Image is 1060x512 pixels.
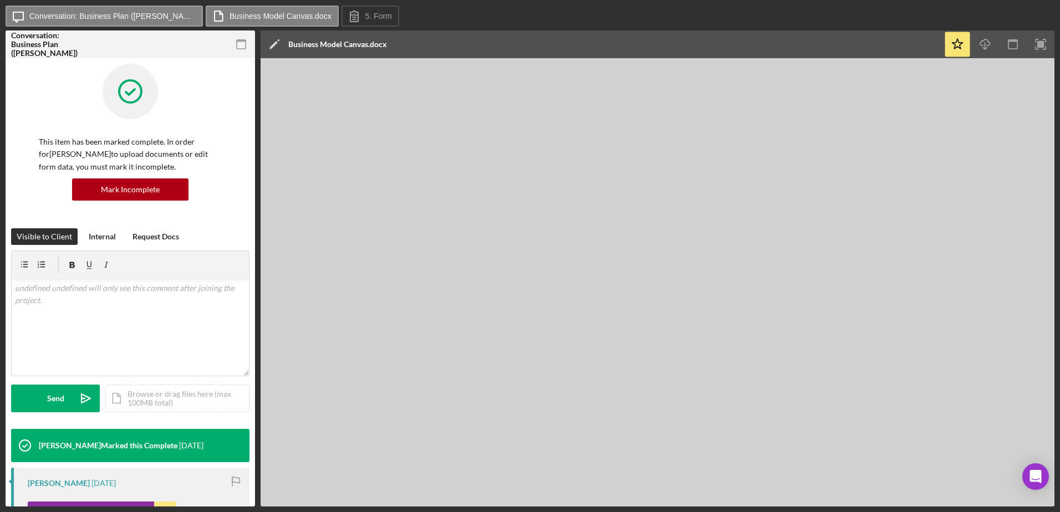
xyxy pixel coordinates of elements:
div: Open Intercom Messenger [1022,463,1049,490]
div: Mark Incomplete [101,178,160,201]
div: Internal [89,228,116,245]
label: Conversation: Business Plan ([PERSON_NAME]) [29,12,196,21]
button: Conversation: Business Plan ([PERSON_NAME]) [6,6,203,27]
div: [PERSON_NAME] [28,479,90,488]
button: Send [11,385,100,412]
button: Mark Incomplete [72,178,188,201]
label: 5. Form [365,12,392,21]
time: 2025-08-25 03:14 [179,441,203,450]
label: Business Model Canvas.docx [230,12,332,21]
button: 5. Form [342,6,399,27]
div: [PERSON_NAME] Marked this Complete [39,441,177,450]
div: Conversation: Business Plan ([PERSON_NAME]) [11,31,89,58]
div: Send [47,385,64,412]
button: Visible to Client [11,228,78,245]
div: Business Model Canvas.docx [288,40,387,49]
p: This item has been marked complete. In order for [PERSON_NAME] to upload documents or edit form d... [39,136,222,173]
iframe: Document Preview [261,58,1054,506]
time: 2025-08-25 03:13 [91,479,116,488]
div: Request Docs [132,228,179,245]
button: Business Model Canvas.docx [206,6,339,27]
div: Visible to Client [17,228,72,245]
button: Internal [83,228,121,245]
button: Request Docs [127,228,185,245]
